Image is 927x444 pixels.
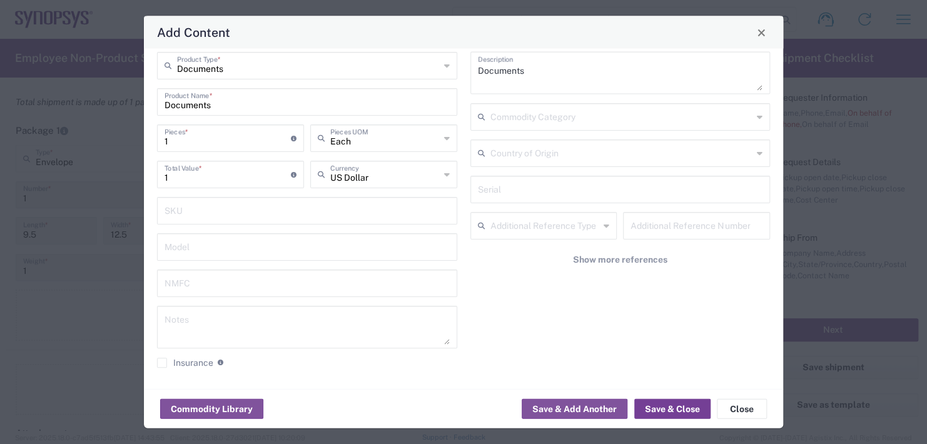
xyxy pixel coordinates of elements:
button: Close [717,399,767,419]
span: Show more references [573,254,667,266]
button: Close [752,24,770,41]
button: Save & Close [634,399,711,419]
button: Commodity Library [160,399,263,419]
label: Insurance [157,358,213,368]
button: Save & Add Another [522,399,627,419]
h4: Add Content [157,23,230,41]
